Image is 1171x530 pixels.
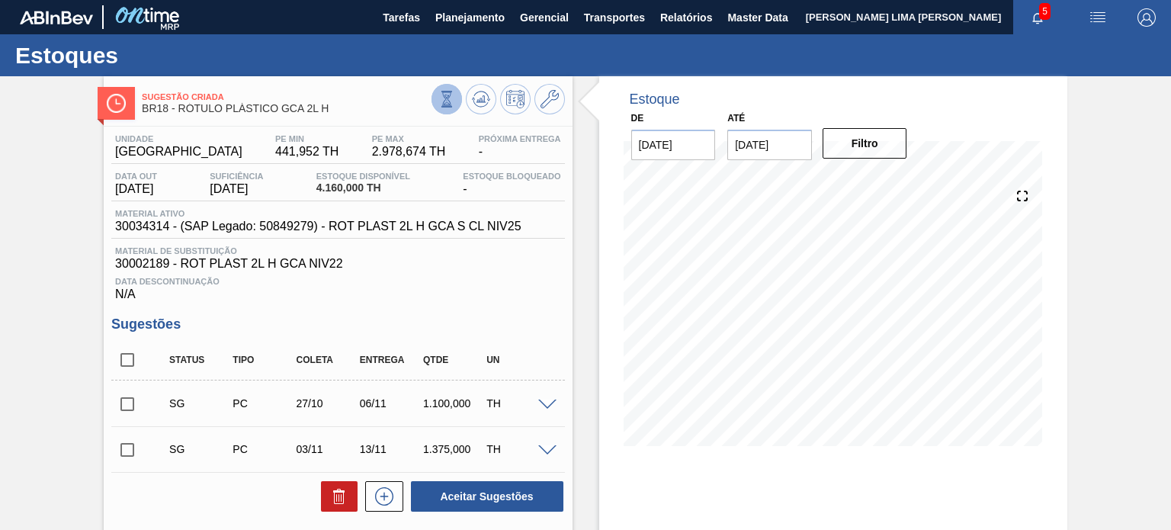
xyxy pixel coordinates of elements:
[372,134,446,143] span: PE MAX
[356,443,425,455] div: 13/11/2025
[823,128,907,159] button: Filtro
[115,172,157,181] span: Data out
[111,271,564,301] div: N/A
[483,355,552,365] div: UN
[313,481,358,512] div: Excluir Sugestões
[383,8,420,27] span: Tarefas
[483,397,552,410] div: TH
[1039,3,1051,20] span: 5
[275,134,338,143] span: PE MIN
[419,443,489,455] div: 1.375,000
[356,397,425,410] div: 06/11/2025
[419,397,489,410] div: 1.100,000
[115,134,242,143] span: Unidade
[727,130,812,160] input: dd/mm/yyyy
[660,8,712,27] span: Relatórios
[229,397,298,410] div: Pedido de Compra
[20,11,93,24] img: TNhmsLtSVTkK8tSr43FrP2fwEKptu5GPRR3wAAAABJRU5ErkJggg==
[520,8,569,27] span: Gerencial
[142,103,431,114] span: BR18 - RÓTULO PLÁSTICO GCA 2L H
[630,92,680,108] div: Estoque
[475,134,565,159] div: -
[435,8,505,27] span: Planejamento
[111,316,564,332] h3: Sugestões
[316,182,410,194] span: 4.160,000 TH
[210,182,263,196] span: [DATE]
[403,480,565,513] div: Aceitar Sugestões
[293,355,362,365] div: Coleta
[500,84,531,114] button: Programar Estoque
[115,209,521,218] span: Material ativo
[229,443,298,455] div: Pedido de Compra
[1089,8,1107,27] img: userActions
[115,257,560,271] span: 30002189 - ROT PLAST 2L H GCA NIV22
[293,443,362,455] div: 03/11/2025
[316,172,410,181] span: Estoque Disponível
[534,84,565,114] button: Ir ao Master Data / Geral
[466,84,496,114] button: Atualizar Gráfico
[432,84,462,114] button: Visão Geral dos Estoques
[411,481,563,512] button: Aceitar Sugestões
[483,443,552,455] div: TH
[463,172,560,181] span: Estoque Bloqueado
[142,92,431,101] span: Sugestão Criada
[15,47,286,64] h1: Estoques
[115,145,242,159] span: [GEOGRAPHIC_DATA]
[115,277,560,286] span: Data Descontinuação
[107,94,126,113] img: Ícone
[115,220,521,233] span: 30034314 - (SAP Legado: 50849279) - ROT PLAST 2L H GCA S CL NIV25
[165,355,235,365] div: Status
[631,113,644,124] label: De
[372,145,446,159] span: 2.978,674 TH
[165,397,235,410] div: Sugestão Criada
[115,182,157,196] span: [DATE]
[358,481,403,512] div: Nova sugestão
[479,134,561,143] span: Próxima Entrega
[210,172,263,181] span: Suficiência
[419,355,489,365] div: Qtde
[727,8,788,27] span: Master Data
[356,355,425,365] div: Entrega
[275,145,338,159] span: 441,952 TH
[727,113,745,124] label: Até
[229,355,298,365] div: Tipo
[459,172,564,196] div: -
[584,8,645,27] span: Transportes
[1013,7,1062,28] button: Notificações
[115,246,560,255] span: Material de Substituição
[165,443,235,455] div: Sugestão Criada
[631,130,716,160] input: dd/mm/yyyy
[293,397,362,410] div: 27/10/2025
[1137,8,1156,27] img: Logout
